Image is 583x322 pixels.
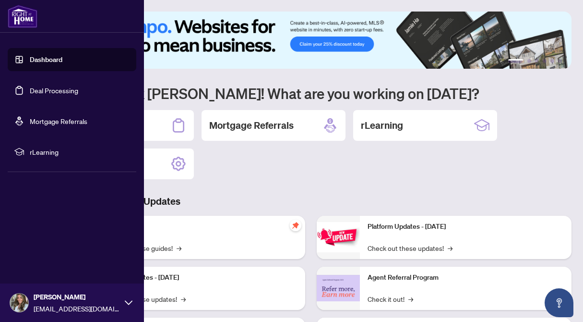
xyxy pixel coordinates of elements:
[317,222,360,252] img: Platform Updates - June 23, 2025
[290,220,301,231] span: pushpin
[368,294,413,304] a: Check it out!→
[408,294,413,304] span: →
[30,55,62,64] a: Dashboard
[527,59,531,63] button: 2
[368,243,452,253] a: Check out these updates!→
[550,59,554,63] button: 5
[30,147,130,157] span: rLearning
[50,84,571,102] h1: Welcome back [PERSON_NAME]! What are you working on [DATE]?
[101,222,297,232] p: Self-Help
[368,272,564,283] p: Agent Referral Program
[368,222,564,232] p: Platform Updates - [DATE]
[101,272,297,283] p: Platform Updates - [DATE]
[508,59,524,63] button: 1
[558,59,562,63] button: 6
[8,5,37,28] img: logo
[34,292,120,302] span: [PERSON_NAME]
[535,59,539,63] button: 3
[50,195,571,208] h3: Brokerage & Industry Updates
[209,119,294,132] h2: Mortgage Referrals
[10,294,28,312] img: Profile Icon
[361,119,403,132] h2: rLearning
[50,12,571,69] img: Slide 0
[34,303,120,314] span: [EMAIL_ADDRESS][DOMAIN_NAME]
[317,275,360,301] img: Agent Referral Program
[543,59,547,63] button: 4
[448,243,452,253] span: →
[545,288,573,317] button: Open asap
[30,117,87,125] a: Mortgage Referrals
[177,243,181,253] span: →
[30,86,78,95] a: Deal Processing
[181,294,186,304] span: →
